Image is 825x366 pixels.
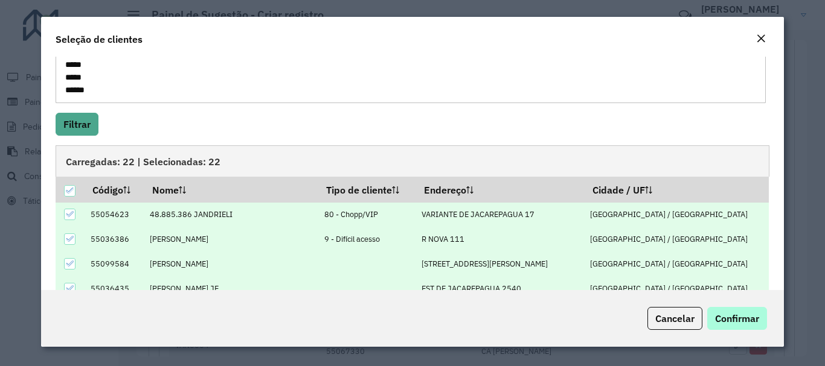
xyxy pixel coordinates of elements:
[144,177,318,202] th: Nome
[318,203,416,227] td: 80 - Chopp/VIP
[416,203,584,227] td: VARIANTE DE JACAREPAGUA 17
[144,227,318,251] td: [PERSON_NAME]
[416,177,584,202] th: Endereço
[756,34,766,43] em: Fechar
[416,276,584,301] td: EST DE JACAREPAGUA 2540
[715,312,759,324] span: Confirmar
[584,177,769,202] th: Cidade / UF
[584,276,769,301] td: [GEOGRAPHIC_DATA] / [GEOGRAPHIC_DATA]
[416,227,584,251] td: R NOVA 111
[144,203,318,227] td: 48.885.386 JANDRIELI
[416,251,584,276] td: [STREET_ADDRESS][PERSON_NAME]
[647,307,702,330] button: Cancelar
[584,251,769,276] td: [GEOGRAPHIC_DATA] / [GEOGRAPHIC_DATA]
[584,227,769,251] td: [GEOGRAPHIC_DATA] / [GEOGRAPHIC_DATA]
[85,227,144,251] td: 55036386
[85,276,144,301] td: 55036435
[144,251,318,276] td: [PERSON_NAME]
[85,251,144,276] td: 55099584
[655,312,695,324] span: Cancelar
[707,307,767,330] button: Confirmar
[85,177,144,202] th: Código
[584,203,769,227] td: [GEOGRAPHIC_DATA] / [GEOGRAPHIC_DATA]
[318,227,416,251] td: 9 - Difícil acesso
[56,32,143,46] h4: Seleção de clientes
[56,145,769,177] div: Carregadas: 22 | Selecionadas: 22
[318,177,416,202] th: Tipo de cliente
[56,113,98,136] button: Filtrar
[85,203,144,227] td: 55054623
[144,276,318,301] td: [PERSON_NAME] JE
[753,31,769,47] button: Close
